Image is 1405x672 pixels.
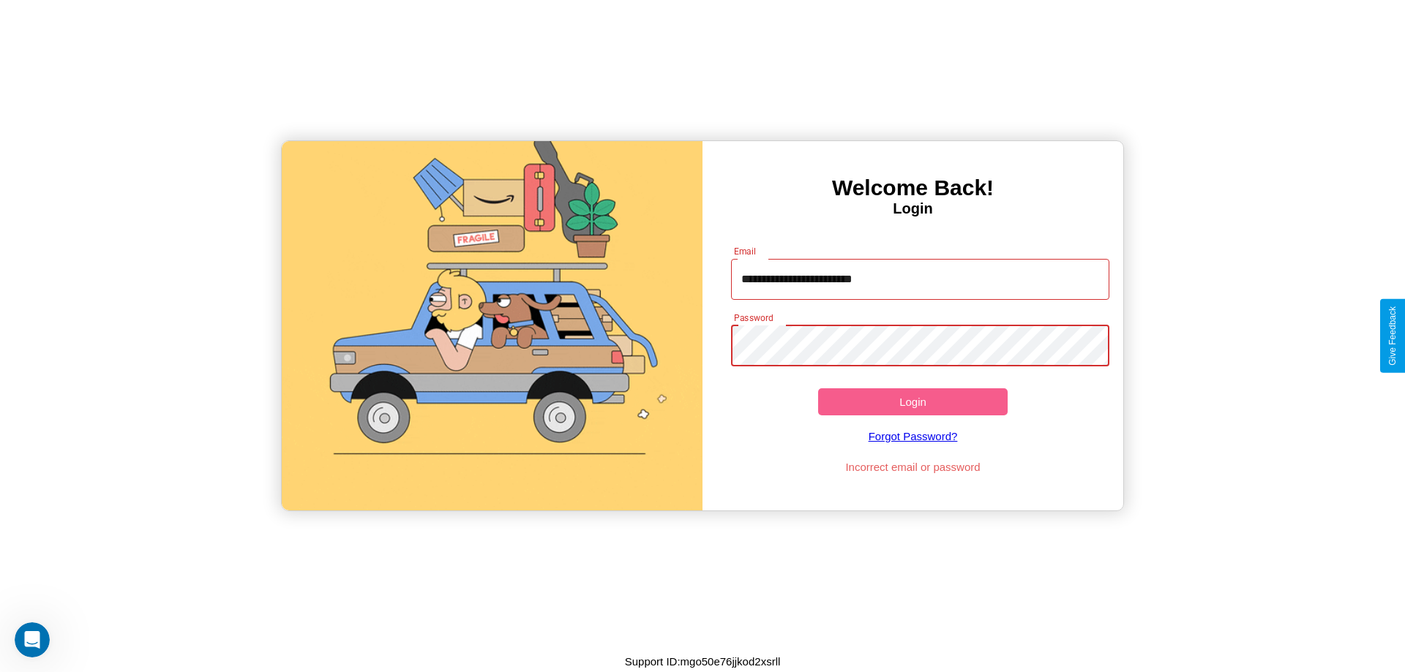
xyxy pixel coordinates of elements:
p: Incorrect email or password [724,457,1103,477]
h3: Welcome Back! [702,175,1123,200]
h4: Login [702,200,1123,217]
label: Email [734,245,757,257]
a: Forgot Password? [724,415,1103,457]
p: Support ID: mgo50e76jjkod2xsrll [625,652,781,671]
div: Give Feedback [1387,306,1398,366]
label: Password [734,312,773,324]
iframe: Intercom live chat [15,622,50,657]
button: Login [818,388,1008,415]
img: gif [282,141,702,510]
